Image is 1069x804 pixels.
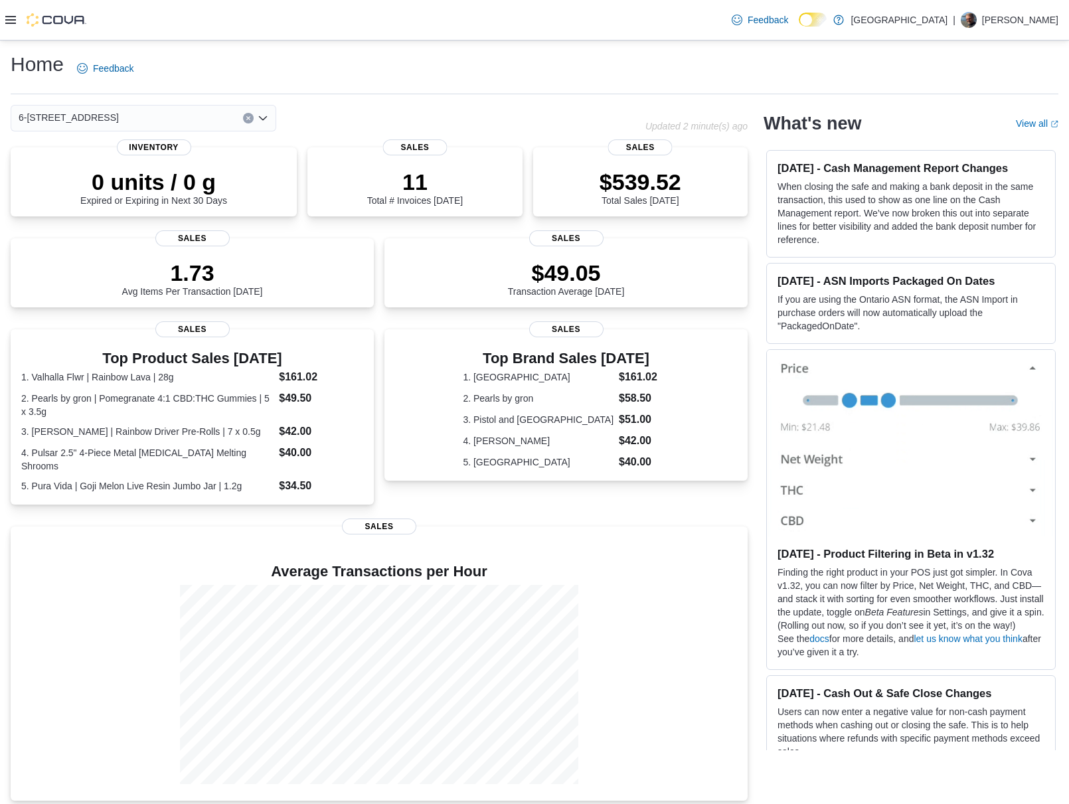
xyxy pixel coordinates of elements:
dt: 2. Pearls by gron | Pomegranate 4:1 CBD:THC Gummies | 5 x 3.5g [21,392,274,418]
dt: 2. Pearls by gron [463,392,614,405]
p: Updated 2 minute(s) ago [645,121,748,131]
span: Sales [342,519,416,534]
a: View allExternal link [1016,118,1058,129]
dd: $49.50 [279,390,363,406]
button: Clear input [243,113,254,123]
p: When closing the safe and making a bank deposit in the same transaction, this used to show as one... [778,180,1044,246]
span: Sales [529,321,604,337]
h3: Top Product Sales [DATE] [21,351,363,366]
div: Chris Clay [961,12,977,28]
div: Transaction Average [DATE] [508,260,625,297]
a: docs [809,633,829,644]
dd: $58.50 [619,390,669,406]
dd: $40.00 [279,445,363,461]
span: Sales [155,230,230,246]
dd: $40.00 [619,454,669,470]
img: Cova [27,13,86,27]
span: Sales [382,139,447,155]
button: Open list of options [258,113,268,123]
p: 11 [367,169,463,195]
span: Inventory [117,139,191,155]
h2: What's new [764,113,861,134]
dt: 5. [GEOGRAPHIC_DATA] [463,455,614,469]
input: Dark Mode [799,13,827,27]
dd: $34.50 [279,478,363,494]
svg: External link [1050,120,1058,128]
dt: 4. Pulsar 2.5" 4-Piece Metal [MEDICAL_DATA] Melting Shrooms [21,446,274,473]
div: Total Sales [DATE] [600,169,681,206]
dt: 3. [PERSON_NAME] | Rainbow Driver Pre-Rolls | 7 x 0.5g [21,425,274,438]
h3: [DATE] - Cash Out & Safe Close Changes [778,686,1044,700]
span: Feedback [93,62,133,75]
a: Feedback [726,7,793,33]
span: 6-[STREET_ADDRESS] [19,110,119,125]
dd: $42.00 [619,433,669,449]
dt: 5. Pura Vida | Goji Melon Live Resin Jumbo Jar | 1.2g [21,479,274,493]
h3: Top Brand Sales [DATE] [463,351,669,366]
span: Sales [155,321,230,337]
h4: Average Transactions per Hour [21,564,737,580]
dt: 1. Valhalla Flwr | Rainbow Lava | 28g [21,370,274,384]
dd: $51.00 [619,412,669,428]
p: $49.05 [508,260,625,286]
a: let us know what you think [914,633,1022,644]
p: See the for more details, and after you’ve given it a try. [778,632,1044,659]
p: [PERSON_NAME] [982,12,1058,28]
p: [GEOGRAPHIC_DATA] [851,12,947,28]
div: Avg Items Per Transaction [DATE] [122,260,263,297]
dt: 4. [PERSON_NAME] [463,434,614,447]
span: Sales [529,230,604,246]
p: Users can now enter a negative value for non-cash payment methods when cashing out or closing the... [778,705,1044,758]
h3: [DATE] - Product Filtering in Beta in v1.32 [778,547,1044,560]
em: Beta Features [865,607,924,617]
h3: [DATE] - Cash Management Report Changes [778,161,1044,175]
p: If you are using the Ontario ASN format, the ASN Import in purchase orders will now automatically... [778,293,1044,333]
p: Finding the right product in your POS just got simpler. In Cova v1.32, you can now filter by Pric... [778,566,1044,632]
h3: [DATE] - ASN Imports Packaged On Dates [778,274,1044,287]
dd: $161.02 [619,369,669,385]
span: Sales [608,139,673,155]
p: | [953,12,955,28]
div: Expired or Expiring in Next 30 Days [80,169,227,206]
h1: Home [11,51,64,78]
dt: 1. [GEOGRAPHIC_DATA] [463,370,614,384]
div: Total # Invoices [DATE] [367,169,463,206]
span: Feedback [748,13,788,27]
p: $539.52 [600,169,681,195]
p: 0 units / 0 g [80,169,227,195]
a: Feedback [72,55,139,82]
dd: $161.02 [279,369,363,385]
dd: $42.00 [279,424,363,440]
dt: 3. Pistol and [GEOGRAPHIC_DATA] [463,413,614,426]
p: 1.73 [122,260,263,286]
